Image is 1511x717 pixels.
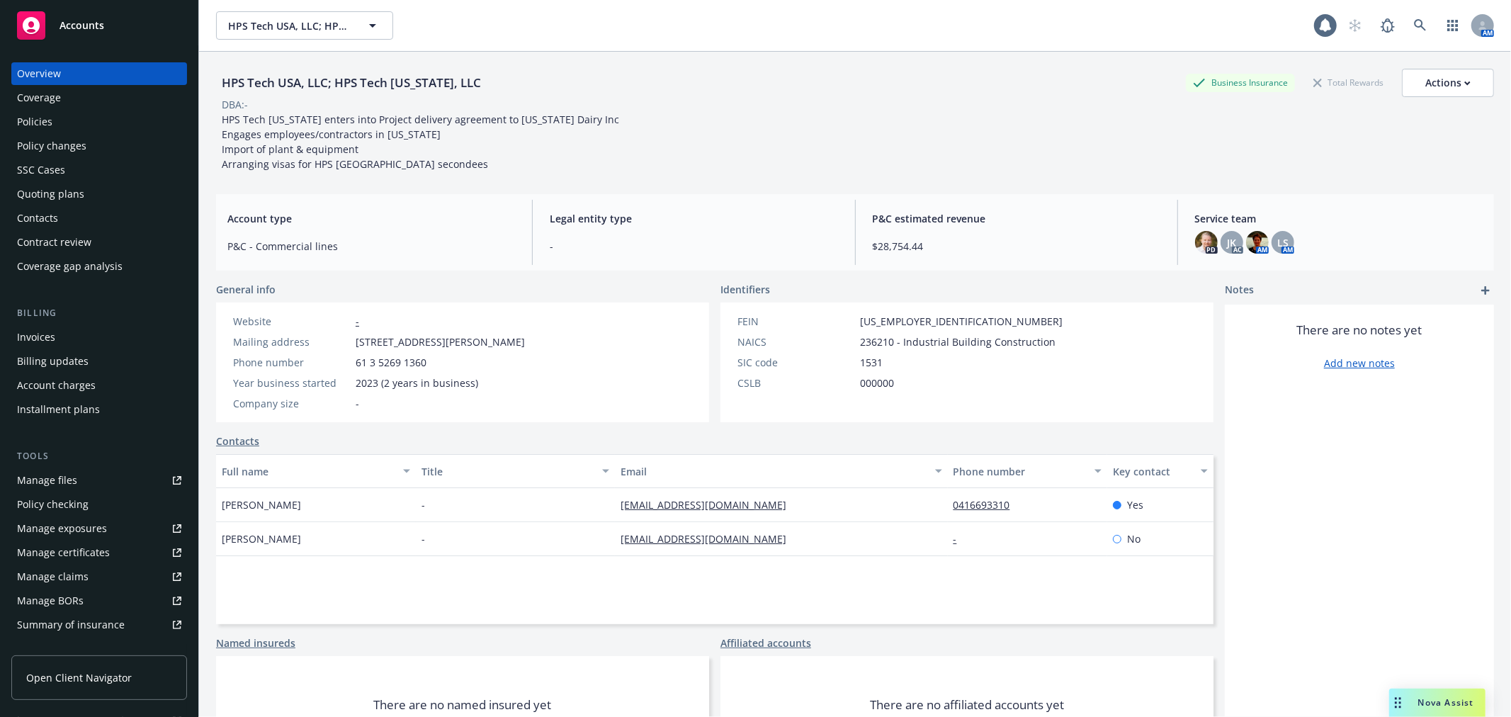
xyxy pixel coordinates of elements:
[11,565,187,588] a: Manage claims
[17,255,123,278] div: Coverage gap analysis
[1113,464,1192,479] div: Key contact
[356,334,525,349] span: [STREET_ADDRESS][PERSON_NAME]
[11,493,187,516] a: Policy checking
[953,498,1022,512] a: 0416693310
[1227,235,1236,250] span: JK
[416,454,616,488] button: Title
[737,376,854,390] div: CSLB
[1186,74,1295,91] div: Business Insurance
[860,376,894,390] span: 000000
[860,314,1063,329] span: [US_EMPLOYER_IDENTIFICATION_NUMBER]
[953,464,1086,479] div: Phone number
[26,670,132,685] span: Open Client Navigator
[11,517,187,540] a: Manage exposures
[216,454,416,488] button: Full name
[1246,231,1269,254] img: photo
[1195,231,1218,254] img: photo
[1107,454,1213,488] button: Key contact
[1306,74,1391,91] div: Total Rewards
[737,355,854,370] div: SIC code
[233,314,350,329] div: Website
[873,239,1160,254] span: $28,754.44
[228,18,351,33] span: HPS Tech USA, LLC; HPS Tech [US_STATE], LLC
[11,231,187,254] a: Contract review
[17,398,100,421] div: Installment plans
[356,355,426,370] span: 61 3 5269 1360
[1477,282,1494,299] a: add
[1389,689,1485,717] button: Nova Assist
[11,374,187,397] a: Account charges
[1195,211,1483,226] span: Service team
[11,326,187,349] a: Invoices
[1425,69,1471,96] div: Actions
[17,469,77,492] div: Manage files
[621,498,798,512] a: [EMAIL_ADDRESS][DOMAIN_NAME]
[17,207,58,230] div: Contacts
[17,86,61,109] div: Coverage
[1406,11,1434,40] a: Search
[356,396,359,411] span: -
[1225,282,1254,299] span: Notes
[720,636,811,650] a: Affiliated accounts
[953,532,968,546] a: -
[222,531,301,546] span: [PERSON_NAME]
[737,314,854,329] div: FEIN
[11,638,187,660] a: Policy AI ingestions
[11,255,187,278] a: Coverage gap analysis
[216,434,259,448] a: Contacts
[233,334,350,349] div: Mailing address
[11,6,187,45] a: Accounts
[11,306,187,320] div: Billing
[17,231,91,254] div: Contract review
[233,355,350,370] div: Phone number
[11,541,187,564] a: Manage certificates
[873,211,1160,226] span: P&C estimated revenue
[11,449,187,463] div: Tools
[60,20,104,31] span: Accounts
[222,464,395,479] div: Full name
[11,589,187,612] a: Manage BORs
[860,334,1056,349] span: 236210 - Industrial Building Construction
[216,636,295,650] a: Named insureds
[17,111,52,133] div: Policies
[356,315,359,328] a: -
[11,350,187,373] a: Billing updates
[216,74,487,92] div: HPS Tech USA, LLC; HPS Tech [US_STATE], LLC
[11,111,187,133] a: Policies
[1297,322,1422,339] span: There are no notes yet
[11,469,187,492] a: Manage files
[550,211,837,226] span: Legal entity type
[421,497,425,512] span: -
[17,135,86,157] div: Policy changes
[621,532,798,546] a: [EMAIL_ADDRESS][DOMAIN_NAME]
[870,696,1064,713] span: There are no affiliated accounts yet
[737,334,854,349] div: NAICS
[227,211,515,226] span: Account type
[222,97,248,112] div: DBA: -
[17,374,96,397] div: Account charges
[550,239,837,254] span: -
[11,183,187,205] a: Quoting plans
[1127,497,1143,512] span: Yes
[11,207,187,230] a: Contacts
[233,396,350,411] div: Company size
[17,183,84,205] div: Quoting plans
[356,376,478,390] span: 2023 (2 years in business)
[17,517,107,540] div: Manage exposures
[11,159,187,181] a: SSC Cases
[860,355,883,370] span: 1531
[233,376,350,390] div: Year business started
[1324,356,1395,371] a: Add new notes
[948,454,1107,488] button: Phone number
[17,565,89,588] div: Manage claims
[222,497,301,512] span: [PERSON_NAME]
[17,589,84,612] div: Manage BORs
[17,62,61,85] div: Overview
[216,11,393,40] button: HPS Tech USA, LLC; HPS Tech [US_STATE], LLC
[720,282,770,297] span: Identifiers
[1402,69,1494,97] button: Actions
[216,282,276,297] span: General info
[1127,531,1141,546] span: No
[621,464,926,479] div: Email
